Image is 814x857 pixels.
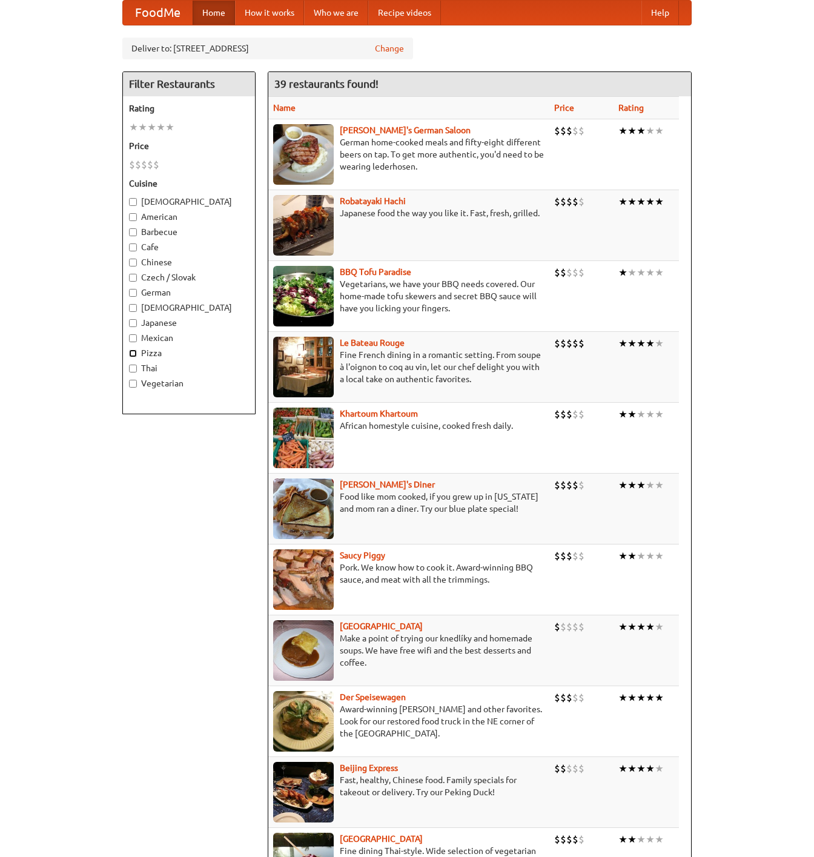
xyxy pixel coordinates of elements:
li: ★ [646,691,655,704]
a: How it works [235,1,304,25]
a: Beijing Express [340,763,398,773]
li: $ [554,691,560,704]
li: $ [572,691,578,704]
li: ★ [627,833,637,846]
li: $ [566,195,572,208]
li: $ [560,549,566,563]
input: Pizza [129,349,137,357]
li: ★ [637,549,646,563]
li: ★ [646,408,655,421]
input: Mexican [129,334,137,342]
li: ★ [618,762,627,775]
li: $ [578,691,584,704]
li: ★ [618,478,627,492]
li: ★ [618,691,627,704]
label: German [129,286,249,299]
div: Deliver to: [STREET_ADDRESS] [122,38,413,59]
h5: Price [129,140,249,152]
li: ★ [655,478,664,492]
li: ★ [655,195,664,208]
li: $ [578,266,584,279]
li: ★ [655,762,664,775]
b: Saucy Piggy [340,551,385,560]
a: Change [375,42,404,55]
a: Home [193,1,235,25]
input: Barbecue [129,228,137,236]
li: $ [572,195,578,208]
li: ★ [627,478,637,492]
li: ★ [655,691,664,704]
li: $ [566,620,572,634]
a: Price [554,103,574,113]
img: beijing.jpg [273,762,334,822]
label: Mexican [129,332,249,344]
label: Thai [129,362,249,374]
li: ★ [637,691,646,704]
img: bateaurouge.jpg [273,337,334,397]
li: $ [578,549,584,563]
a: Help [641,1,679,25]
b: Robatayaki Hachi [340,196,406,206]
li: $ [560,833,566,846]
li: ★ [618,195,627,208]
input: American [129,213,137,221]
h4: Filter Restaurants [123,72,255,96]
label: American [129,211,249,223]
ng-pluralize: 39 restaurants found! [274,78,379,90]
li: $ [560,266,566,279]
li: ★ [646,195,655,208]
li: ★ [165,121,174,134]
p: Pork. We know how to cook it. Award-winning BBQ sauce, and meat with all the trimmings. [273,561,544,586]
li: $ [566,408,572,421]
b: Der Speisewagen [340,692,406,702]
a: [PERSON_NAME]'s Diner [340,480,435,489]
b: BBQ Tofu Paradise [340,267,411,277]
li: $ [554,408,560,421]
li: $ [129,158,135,171]
h5: Rating [129,102,249,114]
li: $ [578,762,584,775]
li: $ [578,124,584,137]
li: ★ [646,833,655,846]
li: ★ [646,124,655,137]
li: $ [554,549,560,563]
a: Name [273,103,296,113]
li: ★ [627,691,637,704]
li: $ [566,762,572,775]
li: $ [572,762,578,775]
input: Vegetarian [129,380,137,388]
a: Khartoum Khartoum [340,409,418,419]
input: German [129,289,137,297]
li: $ [572,549,578,563]
li: ★ [627,124,637,137]
a: [GEOGRAPHIC_DATA] [340,621,423,631]
li: ★ [156,121,165,134]
li: $ [572,833,578,846]
li: ★ [637,478,646,492]
li: $ [554,620,560,634]
li: ★ [646,337,655,350]
input: Thai [129,365,137,372]
li: $ [554,762,560,775]
a: FoodMe [123,1,193,25]
a: [PERSON_NAME]'s German Saloon [340,125,471,135]
h5: Cuisine [129,177,249,190]
li: ★ [637,124,646,137]
li: ★ [627,762,637,775]
img: czechpoint.jpg [273,620,334,681]
li: $ [572,620,578,634]
li: ★ [627,549,637,563]
img: tofuparadise.jpg [273,266,334,326]
label: Czech / Slovak [129,271,249,283]
li: $ [566,833,572,846]
li: ★ [655,408,664,421]
a: Le Bateau Rouge [340,338,405,348]
li: ★ [637,620,646,634]
li: ★ [618,266,627,279]
p: Japanese food the way you like it. Fast, fresh, grilled. [273,207,544,219]
li: ★ [627,337,637,350]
